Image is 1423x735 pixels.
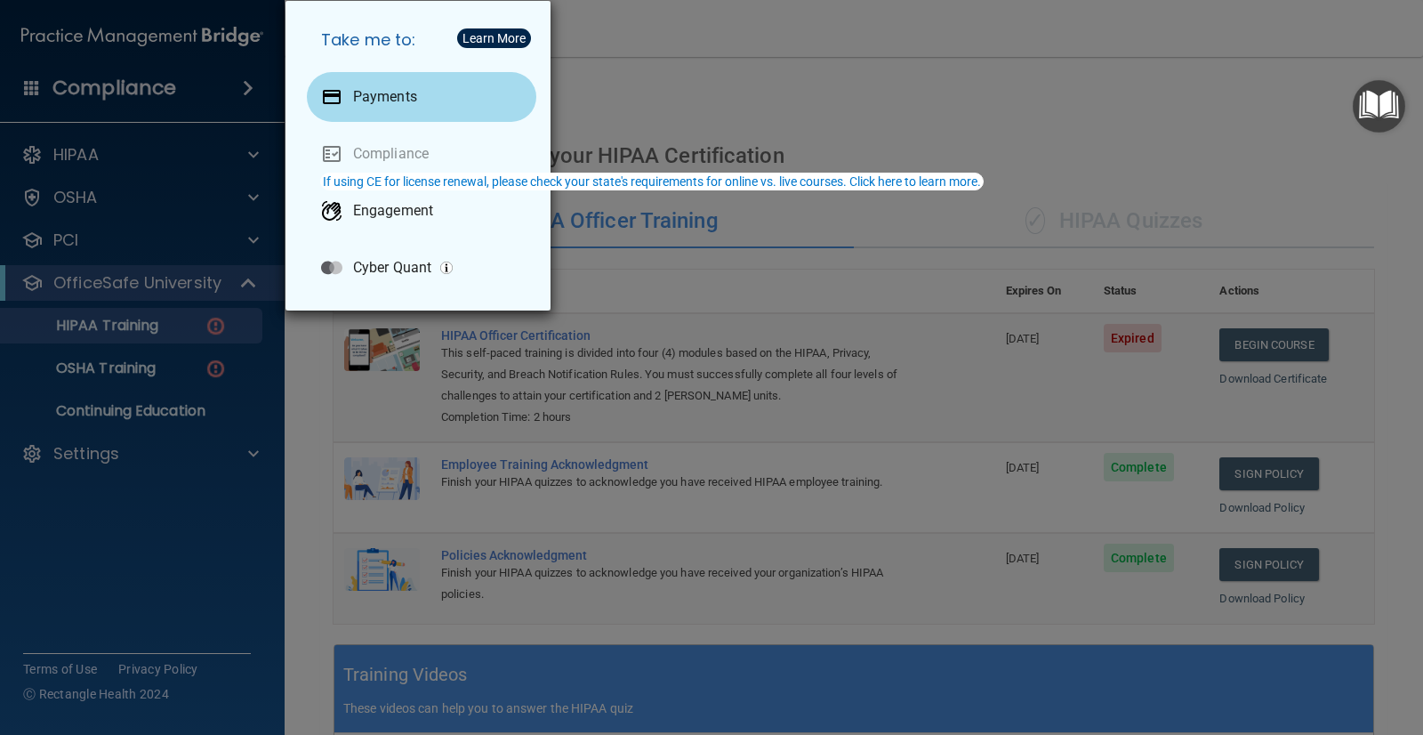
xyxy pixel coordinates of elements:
[307,186,536,236] a: Engagement
[353,88,417,106] p: Payments
[307,72,536,122] a: Payments
[307,129,536,179] a: Compliance
[323,175,981,188] div: If using CE for license renewal, please check your state's requirements for online vs. live cours...
[353,259,431,277] p: Cyber Quant
[307,243,536,293] a: Cyber Quant
[457,28,531,48] button: Learn More
[307,15,536,65] h5: Take me to:
[462,32,526,44] div: Learn More
[353,202,433,220] p: Engagement
[320,173,984,190] button: If using CE for license renewal, please check your state's requirements for online vs. live cours...
[1353,80,1405,133] button: Open Resource Center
